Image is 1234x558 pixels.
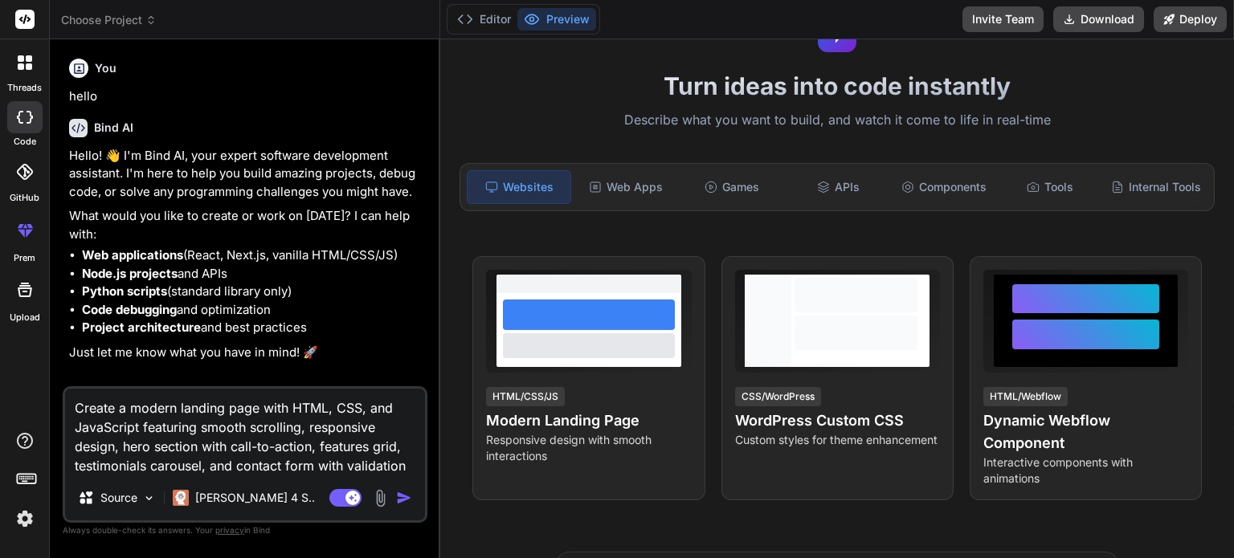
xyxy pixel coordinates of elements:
[486,387,565,406] div: HTML/CSS/JS
[82,283,424,301] li: (standard library only)
[787,170,889,204] div: APIs
[983,387,1068,406] div: HTML/Webflow
[82,301,424,320] li: and optimization
[95,60,116,76] h6: You
[100,490,137,506] p: Source
[450,110,1224,131] p: Describe what you want to build, and watch it come to life in real-time
[63,523,427,538] p: Always double-check its answers. Your in Bind
[486,409,691,432] h4: Modern Landing Page
[467,170,571,204] div: Websites
[735,387,821,406] div: CSS/WordPress
[396,490,412,506] img: icon
[82,320,201,335] strong: Project architecture
[1053,6,1144,32] button: Download
[517,8,596,31] button: Preview
[69,147,424,202] p: Hello! 👋 I'm Bind AI, your expert software development assistant. I'm here to help you build amaz...
[983,409,1188,454] h4: Dynamic Webflow Component
[69,207,424,243] p: What would you like to create or work on [DATE]? I can help with:
[82,265,424,283] li: and APIs
[142,491,156,505] img: Pick Models
[486,432,691,464] p: Responsive design with smooth interactions
[735,432,940,448] p: Custom styles for theme enhancement
[7,81,42,95] label: threads
[893,170,995,204] div: Components
[69,88,424,106] p: hello
[1105,170,1207,204] div: Internal Tools
[680,170,783,204] div: Games
[14,135,36,149] label: code
[65,389,425,475] textarea: Create a modern landing page with HTML, CSS, and JavaScript featuring smooth scrolling, responsiv...
[82,247,183,263] strong: Web applications
[82,319,424,337] li: and best practices
[94,120,133,136] h6: Bind AI
[82,266,178,281] strong: Node.js projects
[173,490,189,506] img: Claude 4 Sonnet
[451,8,517,31] button: Editor
[450,71,1224,100] h1: Turn ideas into code instantly
[11,505,39,532] img: settings
[983,454,1188,487] p: Interactive components with animations
[962,6,1044,32] button: Invite Team
[195,490,315,506] p: [PERSON_NAME] 4 S..
[735,409,940,432] h4: WordPress Custom CSS
[82,302,177,317] strong: Code debugging
[14,251,35,265] label: prem
[999,170,1101,204] div: Tools
[574,170,677,204] div: Web Apps
[69,344,424,362] p: Just let me know what you have in mind! 🚀
[1154,6,1227,32] button: Deploy
[82,246,424,265] li: (React, Next.js, vanilla HTML/CSS/JS)
[82,283,167,299] strong: Python scripts
[371,489,390,507] img: attachment
[10,311,40,324] label: Upload
[215,525,244,535] span: privacy
[10,191,39,205] label: GitHub
[61,12,157,28] span: Choose Project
